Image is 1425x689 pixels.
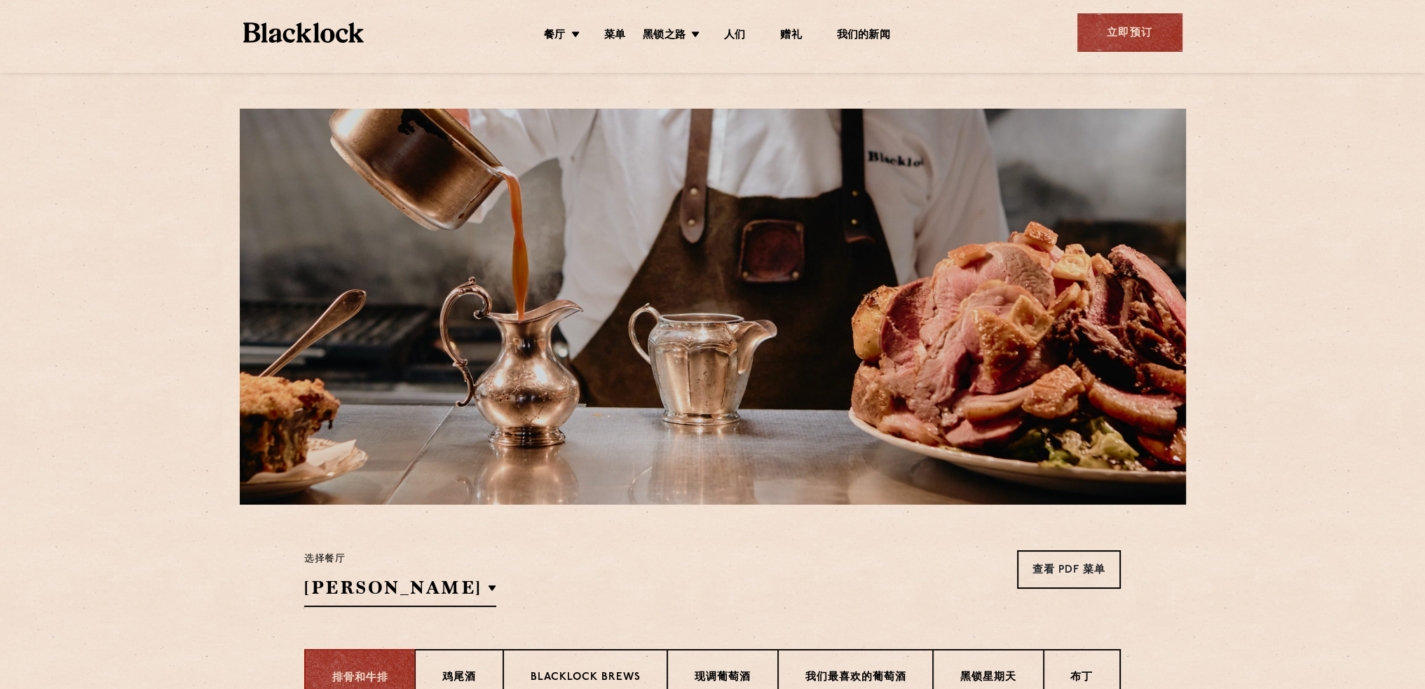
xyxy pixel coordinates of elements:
font: 选择餐厅 [304,554,346,564]
font: 鸡尾酒 [442,672,476,683]
img: BL_Textured_Logo-footer-cropped.svg [243,22,364,43]
font: 我们最喜欢的葡萄酒 [805,672,906,683]
font: [PERSON_NAME] [304,578,482,597]
a: 我们的新闻 [837,29,890,44]
font: 黑锁之路 [643,30,686,41]
font: 黑锁星期天 [960,672,1016,683]
a: 菜单 [604,29,625,44]
font: 查看 PDF 菜单 [1032,565,1105,575]
font: 我们的新闻 [837,30,890,41]
a: 查看 PDF 菜单 [1017,550,1121,589]
font: 人们 [724,30,745,41]
font: 布丁 [1070,672,1093,683]
font: 排骨和牛排 [332,673,388,683]
font: Blacklock Brews [531,672,641,683]
font: 菜单 [604,30,625,41]
font: 立即预订 [1107,28,1153,39]
font: 赠礼 [780,30,801,41]
a: 人们 [724,29,745,44]
font: 现调葡萄酒 [695,672,751,683]
a: 黑锁之路 [643,29,686,44]
font: 餐厅 [544,30,565,41]
a: 餐厅 [544,29,565,44]
a: 赠礼 [780,29,801,44]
